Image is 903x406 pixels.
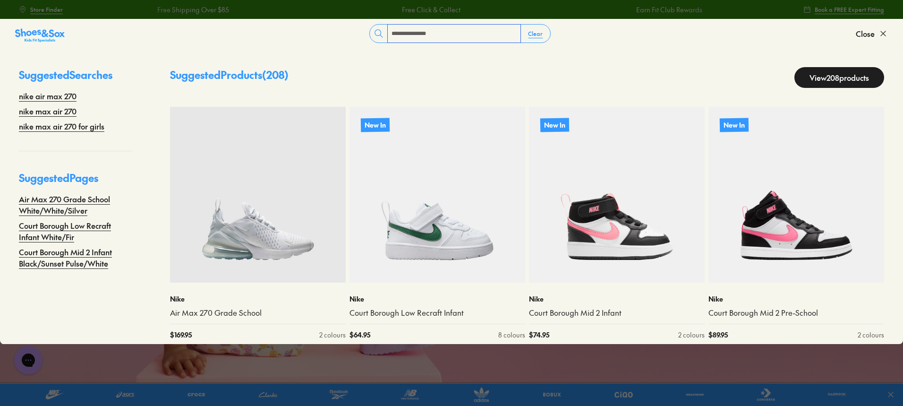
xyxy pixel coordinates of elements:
span: $ 64.95 [349,330,370,340]
p: Nike [349,294,525,304]
div: 2 colours [678,330,705,340]
p: Nike [170,294,346,304]
a: Court Borough Low Recraft Infant White/Fir [19,220,132,242]
p: Suggested Pages [19,170,132,193]
a: Earn Fit Club Rewards [603,5,669,15]
a: Air Max 270 Grade School White/White/Silver [19,193,132,216]
a: Store Finder [19,1,63,18]
a: Free Click & Collect [368,5,427,15]
div: 8 colours [498,330,525,340]
p: Nike [708,294,884,304]
a: Book a FREE Expert Fitting [803,1,884,18]
span: Store Finder [30,5,63,14]
p: New In [540,118,569,132]
a: New In [708,107,884,283]
span: $ 169.95 [170,330,192,340]
a: Court Borough Mid 2 Pre-School [708,308,884,318]
p: New In [361,118,390,132]
iframe: Gorgias live chat messenger [9,343,47,378]
button: Clear [520,25,550,42]
div: 2 colours [858,330,884,340]
p: Nike [529,294,705,304]
p: Suggested Searches [19,67,132,90]
a: nike air max 270 [19,90,77,102]
a: Free Shipping Over $85 [124,5,196,15]
div: 2 colours [319,330,346,340]
a: New In [529,107,705,283]
span: Close [856,28,875,39]
a: Shoes &amp; Sox [15,26,65,41]
span: Book a FREE Expert Fitting [815,5,884,14]
span: $ 89.95 [708,330,728,340]
a: New In [349,107,525,283]
a: nike max air 270 for girls [19,121,104,132]
p: New In [720,118,749,132]
a: Court Borough Mid 2 Infant Black/Sunset Pulse/White [19,246,132,269]
a: Court Borough Mid 2 Infant [529,308,705,318]
a: nike max air 270 [19,105,77,117]
p: Suggested Products [170,67,289,88]
a: Court Borough Low Recraft Infant [349,308,525,318]
a: View208products [794,67,884,88]
span: $ 74.95 [529,330,549,340]
img: SNS_Logo_Responsive.svg [15,28,65,43]
span: ( 208 ) [262,68,289,82]
a: Air Max 270 Grade School [170,308,346,318]
button: Close [856,23,888,44]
